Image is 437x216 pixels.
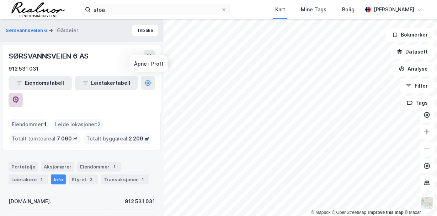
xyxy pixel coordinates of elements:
button: Leietakertabell [75,76,138,90]
div: Transaksjoner [101,175,149,184]
button: Eiendomstabell [9,76,72,90]
div: Bolig [342,5,355,14]
div: 912 531 031 [125,197,155,206]
div: 1 [38,176,45,183]
div: Kontrollprogram for chat [401,182,437,216]
a: Improve this map [368,210,404,215]
span: 2 209 ㎡ [129,134,149,143]
span: 1 [44,120,47,129]
div: Kart [275,5,285,14]
button: Bokmerker [386,28,434,42]
div: 1 [139,176,146,183]
iframe: Chat Widget [401,182,437,216]
button: Sørsvannsveien 6 [6,27,49,34]
div: 1 [111,163,118,170]
span: 7 060 ㎡ [57,134,78,143]
div: Portefølje [9,162,38,172]
div: Leide lokasjoner : [52,119,103,130]
div: Aksjonærer [41,162,74,172]
div: Mine Tags [301,5,326,14]
div: Eiendommer [77,162,121,172]
div: Leietakere [9,175,48,184]
div: [DOMAIN_NAME]. [9,197,51,206]
button: Tilbake [132,25,158,36]
div: Totalt byggareal : [84,133,152,144]
span: 2 [97,120,101,129]
button: Datasett [391,45,434,59]
div: [PERSON_NAME] [374,5,414,14]
div: Totalt tomteareal : [9,133,81,144]
button: Tags [401,96,434,110]
div: Info [51,175,66,184]
div: Styret [69,175,98,184]
a: Mapbox [311,210,331,215]
img: realnor-logo.934646d98de889bb5806.png [11,2,65,17]
button: Filter [400,79,434,93]
div: Gårdeier [57,26,78,35]
input: Søk på adresse, matrikkel, gårdeiere, leietakere eller personer [91,4,221,15]
a: OpenStreetMap [332,210,367,215]
div: SØRSVANNSVEIEN 6 AS [9,50,90,62]
div: Eiendommer : [9,119,49,130]
button: Analyse [393,62,434,76]
div: 2 [88,176,95,183]
div: 912 531 031 [9,65,39,73]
